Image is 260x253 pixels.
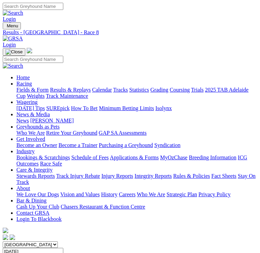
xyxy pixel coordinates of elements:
[160,155,187,160] a: MyOzChase
[16,130,45,136] a: Who We Are
[101,191,117,197] a: History
[16,155,247,167] a: ICG Outcomes
[46,105,69,111] a: SUREpick
[3,22,21,29] button: Toggle navigation
[27,48,32,53] img: logo-grsa-white.png
[58,142,97,148] a: Become a Trainer
[99,105,154,111] a: Minimum Betting Limits
[211,173,236,179] a: Fact Sheets
[16,136,45,142] a: Get Involved
[113,87,128,93] a: Tracks
[16,185,30,191] a: About
[151,87,168,93] a: Grading
[3,10,23,16] img: Search
[110,155,159,160] a: Applications & Forms
[16,99,38,105] a: Wagering
[16,142,57,148] a: Become an Owner
[92,87,112,93] a: Calendar
[16,124,60,130] a: Greyhounds as Pets
[56,173,100,179] a: Track Injury Rebate
[99,142,153,148] a: Purchasing a Greyhound
[16,191,59,197] a: We Love Our Dogs
[16,216,62,222] a: Login To Blackbook
[16,155,257,167] div: Industry
[137,191,165,197] a: Who We Are
[16,75,30,80] a: Home
[154,142,180,148] a: Syndication
[16,204,257,210] div: Bar & Dining
[3,29,257,36] a: Results - [GEOGRAPHIC_DATA] - Race 8
[71,105,98,111] a: How To Bet
[3,16,16,22] a: Login
[16,118,29,123] a: News
[16,155,70,160] a: Bookings & Scratchings
[99,130,147,136] a: GAP SA Assessments
[16,191,257,198] div: About
[16,173,256,185] a: Stay On Track
[16,173,257,185] div: Care & Integrity
[3,36,23,42] img: GRSA
[71,155,108,160] a: Schedule of Fees
[16,118,257,124] div: News & Media
[7,23,18,28] span: Menu
[16,87,248,99] a: 2025 TAB Adelaide Cup
[16,87,257,99] div: Racing
[10,235,15,240] img: twitter.svg
[50,87,91,93] a: Results & Replays
[170,87,190,93] a: Coursing
[16,105,257,111] div: Wagering
[16,87,49,93] a: Fields & Form
[3,235,8,240] img: facebook.svg
[16,105,45,111] a: [DATE] Tips
[27,93,44,99] a: Weights
[3,42,16,48] a: Login
[3,63,23,69] img: Search
[46,93,88,99] a: Track Maintenance
[30,118,74,123] a: [PERSON_NAME]
[173,173,210,179] a: Rules & Policies
[16,173,55,179] a: Stewards Reports
[134,173,172,179] a: Integrity Reports
[16,148,35,154] a: Industry
[129,87,149,93] a: Statistics
[16,204,59,210] a: Cash Up Your Club
[46,130,97,136] a: Retire Your Greyhound
[40,161,62,167] a: Race Safe
[60,191,100,197] a: Vision and Values
[119,191,135,197] a: Careers
[3,48,25,56] button: Toggle navigation
[191,87,204,93] a: Trials
[61,204,145,210] a: Chasers Restaurant & Function Centre
[101,173,133,179] a: Injury Reports
[155,105,172,111] a: Isolynx
[3,56,63,63] input: Search
[167,191,197,197] a: Strategic Plan
[189,155,236,160] a: Breeding Information
[16,111,50,117] a: News & Media
[16,81,32,86] a: Racing
[5,49,23,55] img: Close
[16,210,49,216] a: Contact GRSA
[3,3,63,10] input: Search
[16,198,47,203] a: Bar & Dining
[16,142,257,148] div: Get Involved
[16,167,53,173] a: Care & Integrity
[3,228,8,233] img: logo-grsa-white.png
[16,130,257,136] div: Greyhounds as Pets
[198,191,231,197] a: Privacy Policy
